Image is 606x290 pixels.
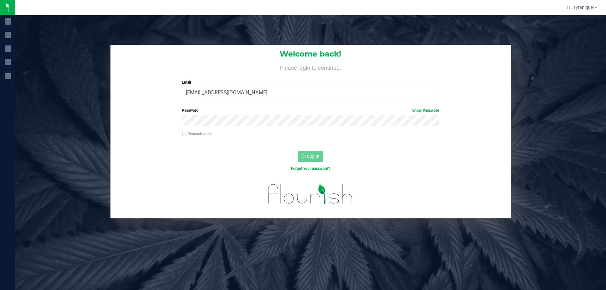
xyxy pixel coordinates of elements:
[567,5,594,10] span: Hi, Tyranique!
[307,154,319,159] span: Log In
[110,50,511,58] h1: Welcome back!
[182,108,199,113] span: Password
[110,63,511,71] h4: Please login to continue.
[182,132,186,136] input: Remember me
[260,178,360,210] img: flourish_logo.svg
[291,166,330,171] a: Forgot your password?
[182,131,211,137] label: Remember me
[412,108,439,113] a: Show Password
[298,151,323,162] button: Log In
[182,80,439,85] label: Email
